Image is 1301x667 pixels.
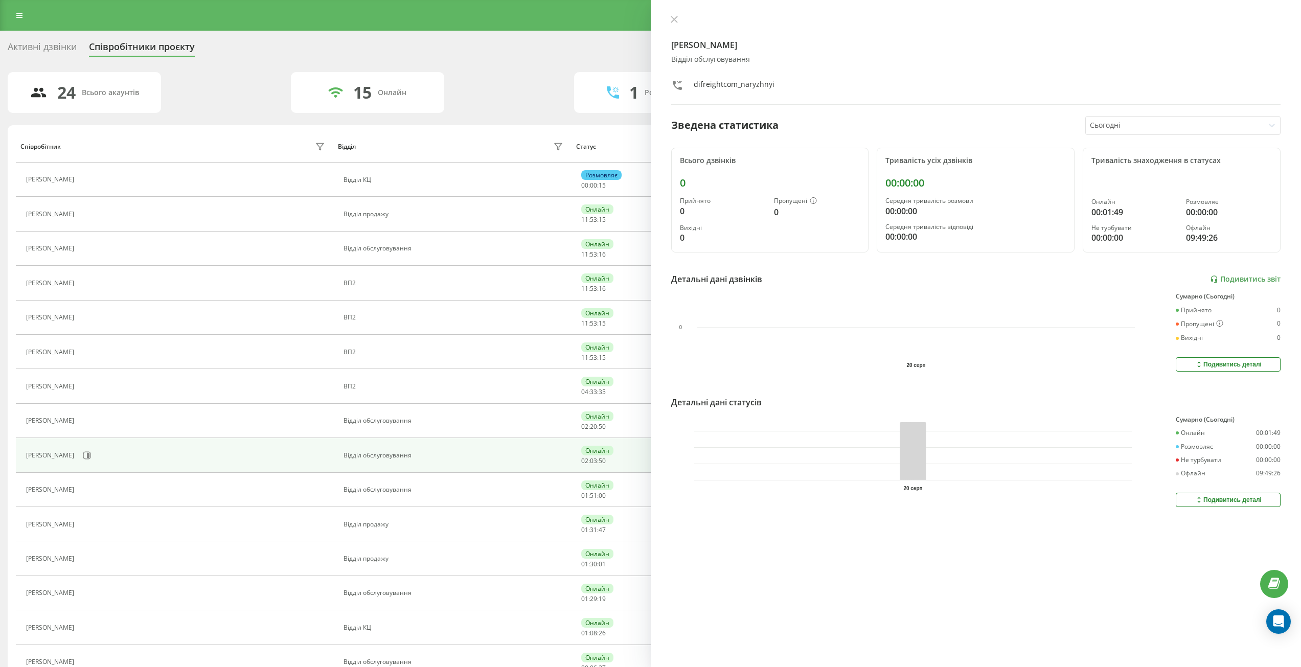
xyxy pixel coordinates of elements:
[26,417,77,424] div: [PERSON_NAME]
[581,446,613,455] div: Онлайн
[774,206,860,218] div: 0
[26,349,77,356] div: [PERSON_NAME]
[8,41,77,57] div: Активні дзвінки
[581,239,613,249] div: Онлайн
[906,362,925,368] text: 20 серп
[581,377,613,386] div: Онлайн
[581,285,606,292] div: : :
[1176,493,1281,507] button: Подивитись деталі
[680,177,860,189] div: 0
[581,492,606,499] div: : :
[581,215,588,224] span: 11
[581,653,613,662] div: Онлайн
[581,388,606,396] div: : :
[1176,320,1223,328] div: Пропущені
[581,422,588,431] span: 02
[1256,456,1281,464] div: 00:00:00
[903,486,922,491] text: 20 серп
[344,176,566,183] div: Відділ КЦ
[581,204,613,214] div: Онлайн
[1277,320,1281,328] div: 0
[1277,334,1281,341] div: 0
[82,88,139,97] div: Всього акаунтів
[26,624,77,631] div: [PERSON_NAME]
[1176,307,1212,314] div: Прийнято
[26,211,77,218] div: [PERSON_NAME]
[599,284,606,293] span: 16
[885,156,1066,165] div: Тривалість усіх дзвінків
[1266,609,1291,634] div: Open Intercom Messenger
[26,589,77,596] div: [PERSON_NAME]
[1091,224,1177,232] div: Не турбувати
[581,515,613,524] div: Онлайн
[581,319,588,328] span: 11
[590,250,597,259] span: 53
[581,526,606,534] div: : :
[581,320,606,327] div: : :
[26,280,77,287] div: [PERSON_NAME]
[344,211,566,218] div: Відділ продажу
[1277,307,1281,314] div: 0
[344,555,566,562] div: Відділ продажу
[671,273,762,285] div: Детальні дані дзвінків
[576,143,596,150] div: Статус
[581,630,606,637] div: : :
[680,224,766,232] div: Вихідні
[344,314,566,321] div: ВП2
[581,216,606,223] div: : :
[1176,443,1213,450] div: Розмовляє
[1176,416,1281,423] div: Сумарно (Сьогодні)
[1186,198,1272,205] div: Розмовляє
[344,383,566,390] div: ВП2
[581,491,588,500] span: 01
[378,88,406,97] div: Онлайн
[581,353,588,362] span: 11
[581,308,613,318] div: Онлайн
[599,353,606,362] span: 15
[1176,429,1205,436] div: Онлайн
[581,480,613,490] div: Онлайн
[344,624,566,631] div: Відділ КЦ
[26,176,77,183] div: [PERSON_NAME]
[26,521,77,528] div: [PERSON_NAME]
[581,273,613,283] div: Онлайн
[590,629,597,637] span: 08
[581,456,588,465] span: 02
[1091,198,1177,205] div: Онлайн
[1256,470,1281,477] div: 09:49:26
[1091,232,1177,244] div: 00:00:00
[581,170,622,180] div: Розмовляє
[599,525,606,534] span: 47
[581,629,588,637] span: 01
[344,245,566,252] div: Відділ обслуговування
[344,589,566,596] div: Відділ обслуговування
[1186,224,1272,232] div: Офлайн
[26,658,77,665] div: [PERSON_NAME]
[26,486,77,493] div: [PERSON_NAME]
[57,83,76,102] div: 24
[1176,334,1203,341] div: Вихідні
[581,561,606,568] div: : :
[581,342,613,352] div: Онлайн
[885,197,1066,204] div: Середня тривалість розмови
[1091,156,1272,165] div: Тривалість знаходження в статусах
[581,457,606,465] div: : :
[581,411,613,421] div: Онлайн
[581,618,613,628] div: Онлайн
[680,197,766,204] div: Прийнято
[344,521,566,528] div: Відділ продажу
[581,423,606,430] div: : :
[590,560,597,568] span: 30
[599,456,606,465] span: 50
[1186,206,1272,218] div: 00:00:00
[885,177,1066,189] div: 00:00:00
[581,560,588,568] span: 01
[26,245,77,252] div: [PERSON_NAME]
[581,181,588,190] span: 00
[344,658,566,665] div: Відділ обслуговування
[26,383,77,390] div: [PERSON_NAME]
[581,584,613,593] div: Онлайн
[581,594,588,603] span: 01
[680,232,766,244] div: 0
[20,143,61,150] div: Співробітник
